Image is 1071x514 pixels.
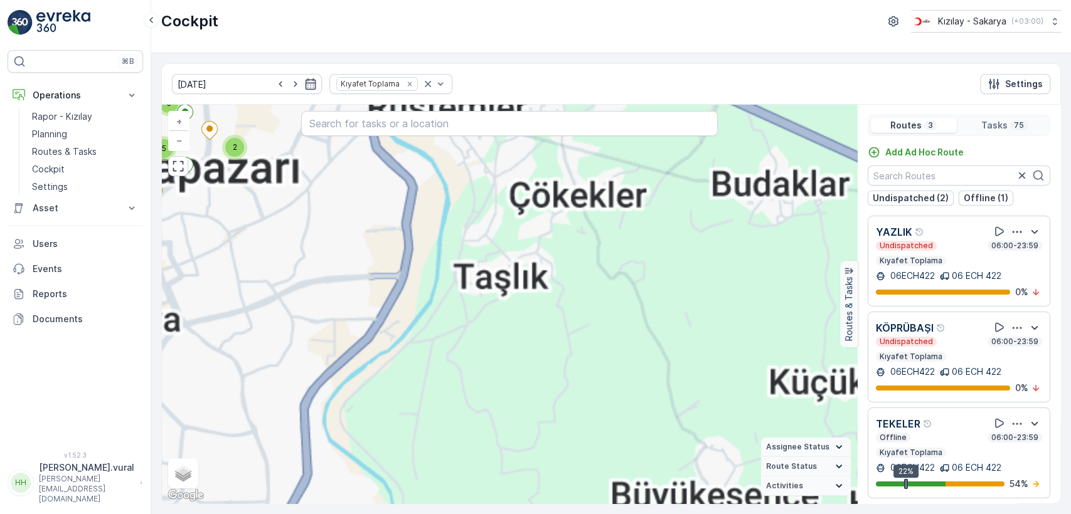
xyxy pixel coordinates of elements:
div: Help Tooltip Icon [936,323,946,333]
p: Documents [33,313,138,325]
p: Undispatched [878,241,934,251]
p: Add Ad Hoc Route [885,146,964,159]
p: Undispatched (2) [873,192,949,204]
p: Kıyafet Toplama [878,256,944,266]
div: 2 [222,135,247,160]
a: Cockpit [27,160,143,178]
img: logo_light-DOdMpM7g.png [36,10,90,35]
a: Zoom Out [169,131,188,150]
span: v 1.52.3 [8,451,143,459]
a: Settings [27,178,143,196]
a: Documents [8,307,143,332]
p: 06:00-23:59 [990,337,1040,347]
a: Add Ad Hoc Route [868,146,964,159]
summary: Assignee Status [761,438,851,457]
p: TEKELER [876,416,920,431]
p: Routes & Tasks [32,145,97,158]
img: logo [8,10,33,35]
summary: Route Status [761,457,851,476]
button: Kızılay - Sakarya(+03:00) [911,10,1061,33]
p: Tasks [981,119,1008,132]
p: YAZLIK [876,224,912,239]
button: Operations [8,83,143,108]
p: 06:00-23:59 [990,433,1040,443]
p: Undispatched [878,337,934,347]
p: Users [33,238,138,250]
span: Activities [766,481,803,491]
div: Remove Kıyafet Toplama [403,79,417,89]
p: 06 ECH 422 [952,365,1001,378]
p: 06ECH422 [888,365,935,378]
div: 22% [893,464,919,478]
p: Kıyafet Toplama [878,448,944,458]
p: Reports [33,288,138,300]
button: Undispatched (2) [868,191,954,206]
p: ( +03:00 ) [1011,16,1043,26]
a: Open this area in Google Maps (opens a new window) [165,487,206,503]
span: 2 [233,142,237,152]
a: Events [8,256,143,281]
a: Users [8,231,143,256]
input: Search for tasks or a location [301,111,718,136]
p: 06:00-23:59 [990,241,1040,251]
p: Events [33,263,138,275]
span: Route Status [766,461,817,471]
img: k%C4%B1z%C4%B1lay_DTAvauz.png [911,14,933,28]
div: Kıyafet Toplama [337,78,402,90]
p: Rapor - Kızılay [32,110,92,123]
p: Cockpit [161,11,218,31]
p: Operations [33,89,118,102]
button: Settings [980,74,1050,94]
a: Rapor - Kızılay [27,108,143,125]
p: 0 % [1015,286,1028,298]
input: dd/mm/yyyy [172,74,322,94]
p: Cockpit [32,163,65,176]
div: HH [11,473,31,493]
p: 06ECH422 [888,270,935,282]
p: ⌘B [122,56,134,66]
span: − [176,135,183,145]
summary: Activities [761,476,851,496]
button: Asset [8,196,143,221]
div: 5 [151,136,176,161]
p: Planning [32,128,67,140]
p: Kızılay - Sakarya [938,15,1006,28]
p: Kıyafet Toplama [878,352,944,362]
span: Assignee Status [766,442,829,452]
a: Layers [169,459,197,487]
a: Planning [27,125,143,143]
p: Asset [33,202,118,214]
p: 06ECH422 [888,461,935,474]
p: [PERSON_NAME].vural [39,461,134,474]
button: Offline (1) [959,191,1013,206]
a: Routes & Tasks [27,143,143,160]
img: Google [165,487,206,503]
p: Settings [1005,78,1043,90]
p: Routes & Tasks [843,277,855,342]
p: 3 [927,120,934,130]
p: 75 [1013,120,1025,130]
p: [PERSON_NAME][EMAIL_ADDRESS][DOMAIN_NAME] [39,474,134,504]
p: Settings [32,181,68,193]
p: Offline [878,433,908,443]
p: Offline (1) [964,192,1008,204]
button: HH[PERSON_NAME].vural[PERSON_NAME][EMAIL_ADDRESS][DOMAIN_NAME] [8,461,143,504]
a: Zoom In [169,112,188,131]
p: 54 % [1010,478,1028,490]
p: Routes [890,119,922,132]
span: 5 [162,144,166,153]
p: 0 % [1015,382,1028,394]
p: KÖPRÜBAŞI [876,320,934,335]
div: Help Tooltip Icon [923,419,933,429]
div: Help Tooltip Icon [915,227,925,237]
input: Search Routes [868,165,1050,186]
span: + [176,116,182,127]
p: 06 ECH 422 [952,461,1001,474]
p: 06 ECH 422 [952,270,1001,282]
a: Reports [8,281,143,307]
